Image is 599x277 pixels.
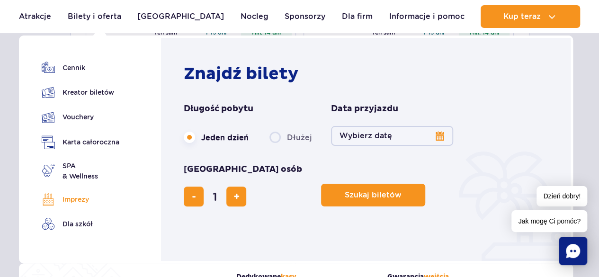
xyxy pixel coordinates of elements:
a: Dla szkół [42,217,119,231]
label: Dłużej [269,127,312,147]
button: usuń bilet [184,187,204,206]
span: Szukaj biletów [345,191,402,199]
a: [GEOGRAPHIC_DATA] [137,5,224,28]
button: Wybierz datę [331,126,453,146]
button: Kup teraz [481,5,580,28]
a: Imprezy [42,193,119,206]
span: Jak mogę Ci pomóc? [511,210,587,232]
a: Dla firm [342,5,373,28]
label: Jeden dzień [184,127,249,147]
a: Sponsorzy [285,5,325,28]
span: Data przyjazdu [331,103,398,115]
a: Nocleg [241,5,268,28]
button: Szukaj biletów [321,184,425,206]
form: Planowanie wizyty w Park of Poland [184,103,553,206]
a: Informacje i pomoc [389,5,464,28]
span: Długość pobytu [184,103,253,115]
span: [GEOGRAPHIC_DATA] osób [184,164,302,175]
a: Atrakcje [19,5,51,28]
span: Kup teraz [503,12,540,21]
span: Dzień dobry! [536,186,587,206]
button: dodaj bilet [226,187,246,206]
input: liczba biletów [204,185,226,208]
span: SPA & Wellness [63,161,98,181]
div: Chat [559,237,587,265]
a: Bilety i oferta [68,5,121,28]
strong: Znajdź bilety [184,63,298,84]
a: Kreator biletów [42,86,119,99]
a: Vouchery [42,110,119,124]
a: Cennik [42,61,119,74]
a: SPA& Wellness [42,161,119,181]
a: Karta całoroczna [42,135,119,149]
